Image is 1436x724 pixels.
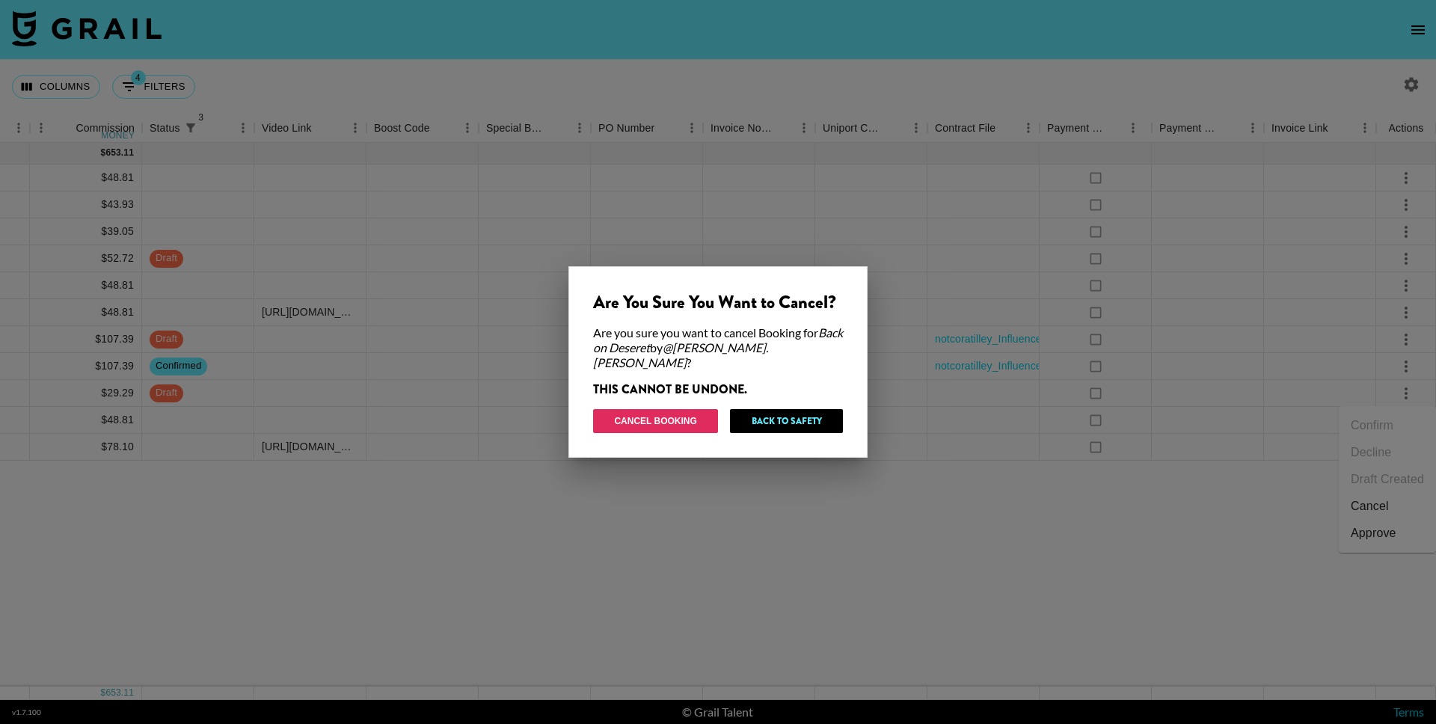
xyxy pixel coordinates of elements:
[593,325,843,355] em: Back on Deseret
[593,409,718,433] button: Cancel Booking
[593,340,768,369] em: @ [PERSON_NAME].[PERSON_NAME]
[593,382,843,397] div: THIS CANNOT BE UNDONE.
[593,291,843,313] div: Are You Sure You Want to Cancel?
[730,409,843,433] button: Back to Safety
[593,325,843,370] div: Are you sure you want to cancel Booking for by ?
